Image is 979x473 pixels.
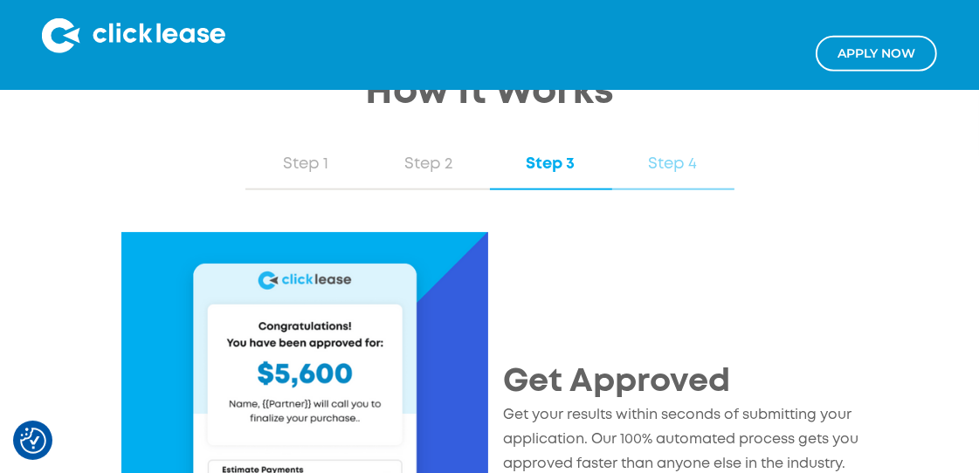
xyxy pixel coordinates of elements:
[816,36,937,72] a: Apply NOw
[20,428,46,454] button: Consent Preferences
[42,18,225,53] img: Clicklease logo
[20,428,46,454] img: Revisit consent button
[507,153,595,175] div: Step 3
[263,153,350,175] div: Step 1
[315,68,665,119] h2: How It Works
[504,360,873,403] h2: Get Approved
[630,153,717,175] div: Step 4
[385,153,472,175] div: Step 2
